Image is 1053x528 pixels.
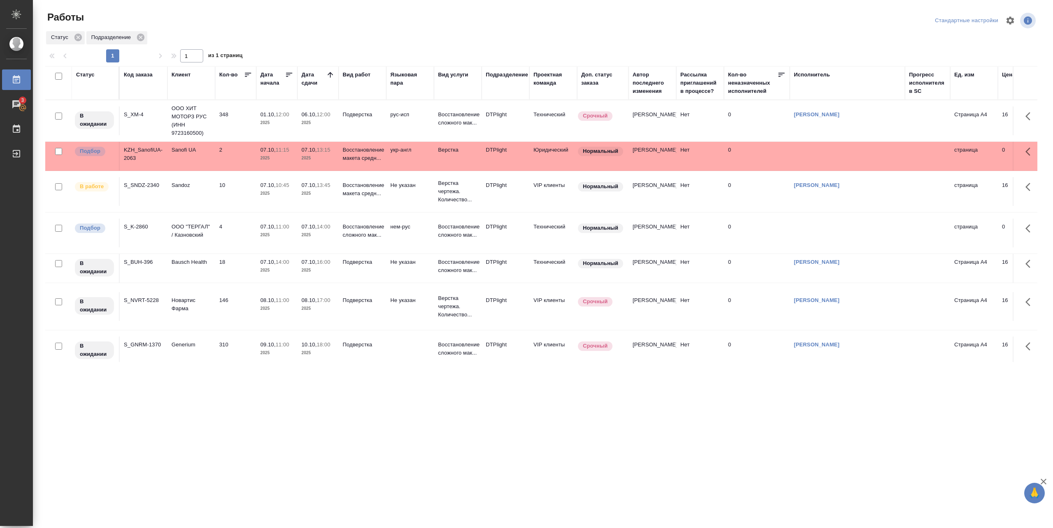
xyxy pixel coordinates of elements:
[1021,106,1040,126] button: Здесь прячутся важные кнопки
[302,304,334,313] p: 2025
[76,71,95,79] div: Статус
[438,146,478,154] p: Верстка
[529,177,577,206] td: VIP клиенты
[86,31,147,44] div: Подразделение
[583,297,608,306] p: Срочный
[1021,142,1040,161] button: Здесь прячутся важные кнопки
[629,106,676,135] td: [PERSON_NAME]
[215,254,256,283] td: 18
[438,258,478,274] p: Восстановление сложного мак...
[302,154,334,162] p: 2025
[386,219,434,247] td: нем-рус
[302,147,317,153] p: 07.10,
[1021,292,1040,312] button: Здесь прячутся важные кнопки
[276,341,289,348] p: 11:00
[676,142,724,171] td: Нет
[124,181,163,189] div: S_SNDZ-2340
[172,104,211,137] p: ООО ХИТ МОТОРЗ РУС (ИНН 9723160500)
[276,224,289,230] p: 11:00
[950,219,998,247] td: страница
[529,106,577,135] td: Технический
[215,177,256,206] td: 10
[260,231,293,239] p: 2025
[950,177,998,206] td: страница
[74,341,115,360] div: Исполнитель назначен, приступать к работе пока рано
[80,224,100,232] p: Подбор
[950,254,998,283] td: Страница А4
[215,219,256,247] td: 4
[80,112,109,128] p: В ожидании
[438,111,478,127] p: Восстановление сложного мак...
[343,181,382,198] p: Восстановление макета средн...
[998,292,1039,321] td: 16
[629,337,676,365] td: [PERSON_NAME]
[1000,11,1020,30] span: Настроить таблицу
[482,254,529,283] td: DTPlight
[302,297,317,303] p: 08.10,
[998,106,1039,135] td: 16
[343,111,382,119] p: Подверстка
[950,337,998,365] td: Страница А4
[529,219,577,247] td: Технический
[950,292,998,321] td: Страница А4
[724,177,790,206] td: 0
[482,292,529,321] td: DTPlight
[724,254,790,283] td: 0
[302,259,317,265] p: 07.10,
[724,219,790,247] td: 0
[386,142,434,171] td: укр-англ
[219,71,238,79] div: Кол-во
[74,146,115,157] div: Можно подбирать исполнителей
[260,304,293,313] p: 2025
[724,337,790,365] td: 0
[438,294,478,319] p: Верстка чертежа. Количество...
[74,258,115,277] div: Исполнитель назначен, приступать к работе пока рано
[260,111,276,118] p: 01.10,
[998,219,1039,247] td: 0
[208,51,243,62] span: из 1 страниц
[1021,254,1040,274] button: Здесь прячутся важные кнопки
[276,147,289,153] p: 11:15
[74,223,115,234] div: Можно подбирать исполнителей
[724,292,790,321] td: 0
[172,341,211,349] p: Generium
[676,177,724,206] td: Нет
[386,254,434,283] td: Не указан
[629,292,676,321] td: [PERSON_NAME]
[1021,219,1040,238] button: Здесь прячутся важные кнопки
[794,111,840,118] a: [PERSON_NAME]
[629,177,676,206] td: [PERSON_NAME]
[529,292,577,321] td: VIP клиенты
[80,147,100,155] p: Подбор
[343,146,382,162] p: Восстановление макета средн...
[260,154,293,162] p: 2025
[728,71,777,95] div: Кол-во неназначенных исполнителей
[482,219,529,247] td: DTPlight
[317,147,330,153] p: 13:15
[438,179,478,204] p: Верстка чертежа. Количество...
[302,71,326,87] div: Дата сдачи
[124,146,163,162] div: KZH_SanofiUA-2063
[724,106,790,135] td: 0
[482,106,529,135] td: DTPlight
[998,337,1039,365] td: 16
[260,182,276,188] p: 07.10,
[794,297,840,303] a: [PERSON_NAME]
[260,189,293,198] p: 2025
[317,182,330,188] p: 13:45
[124,296,163,304] div: S_NVRT-5228
[124,341,163,349] div: S_GNRM-1370
[676,337,724,365] td: Нет
[583,259,618,267] p: Нормальный
[172,71,190,79] div: Клиент
[80,259,109,276] p: В ожидании
[172,223,211,239] p: ООО "ТЕРГАЛ" / Казновский
[583,147,618,155] p: Нормальный
[260,349,293,357] p: 2025
[676,254,724,283] td: Нет
[583,342,608,350] p: Срочный
[2,94,31,115] a: 3
[386,177,434,206] td: Не указан
[343,258,382,266] p: Подверстка
[909,71,946,95] div: Прогресс исполнителя в SC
